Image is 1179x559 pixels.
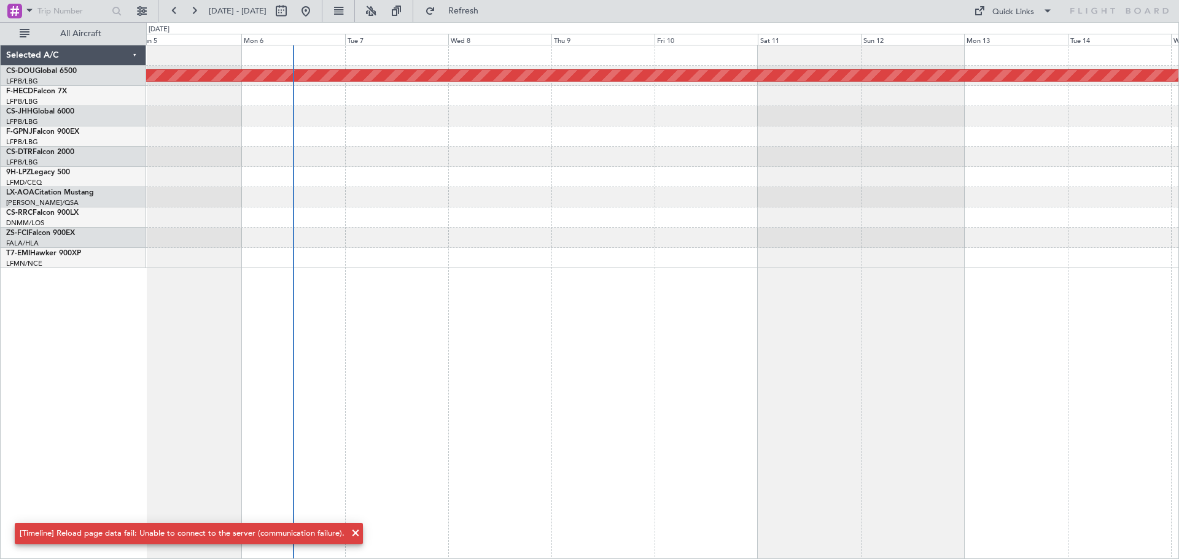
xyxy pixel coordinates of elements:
div: Tue 14 [1068,34,1171,45]
a: LFMD/CEQ [6,178,42,187]
a: DNMM/LOS [6,218,44,228]
a: F-GPNJFalcon 900EX [6,128,79,136]
div: Mon 6 [241,34,344,45]
a: LFPB/LBG [6,77,38,86]
div: Tue 7 [345,34,448,45]
span: CS-DTR [6,148,33,156]
span: Refresh [438,7,489,15]
button: Refresh [419,1,493,21]
div: Sun 5 [138,34,241,45]
a: LFPB/LBG [6,97,38,106]
span: 9H-LPZ [6,169,31,176]
span: CS-RRC [6,209,33,217]
span: CS-DOU [6,67,35,75]
button: Quick Links [968,1,1059,21]
div: Thu 9 [551,34,655,45]
a: [PERSON_NAME]/QSA [6,198,79,207]
div: Wed 8 [448,34,551,45]
a: 9H-LPZLegacy 500 [6,169,70,176]
span: LX-AOA [6,189,34,196]
a: CS-RRCFalcon 900LX [6,209,79,217]
div: Sun 12 [861,34,964,45]
span: All Aircraft [32,29,130,38]
input: Trip Number [37,2,108,20]
span: F-HECD [6,88,33,95]
a: LFMN/NCE [6,259,42,268]
div: [Timeline] Reload page data fail: Unable to connect to the server (communication failure). [20,528,344,540]
span: F-GPNJ [6,128,33,136]
span: ZS-FCI [6,229,28,237]
div: Fri 10 [655,34,758,45]
a: T7-EMIHawker 900XP [6,250,81,257]
a: F-HECDFalcon 7X [6,88,67,95]
span: T7-EMI [6,250,30,257]
span: [DATE] - [DATE] [209,6,267,17]
a: LFPB/LBG [6,117,38,126]
a: FALA/HLA [6,239,39,248]
div: Sat 11 [758,34,861,45]
a: CS-DOUGlobal 6500 [6,67,77,75]
div: Quick Links [992,6,1034,18]
a: ZS-FCIFalcon 900EX [6,229,75,237]
a: CS-JHHGlobal 6000 [6,108,74,115]
a: LFPB/LBG [6,158,38,167]
a: CS-DTRFalcon 2000 [6,148,74,156]
div: Mon 13 [964,34,1067,45]
a: LX-AOACitation Mustang [6,189,94,196]
span: CS-JHH [6,108,33,115]
button: All Aircraft [14,24,133,44]
a: LFPB/LBG [6,137,38,147]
